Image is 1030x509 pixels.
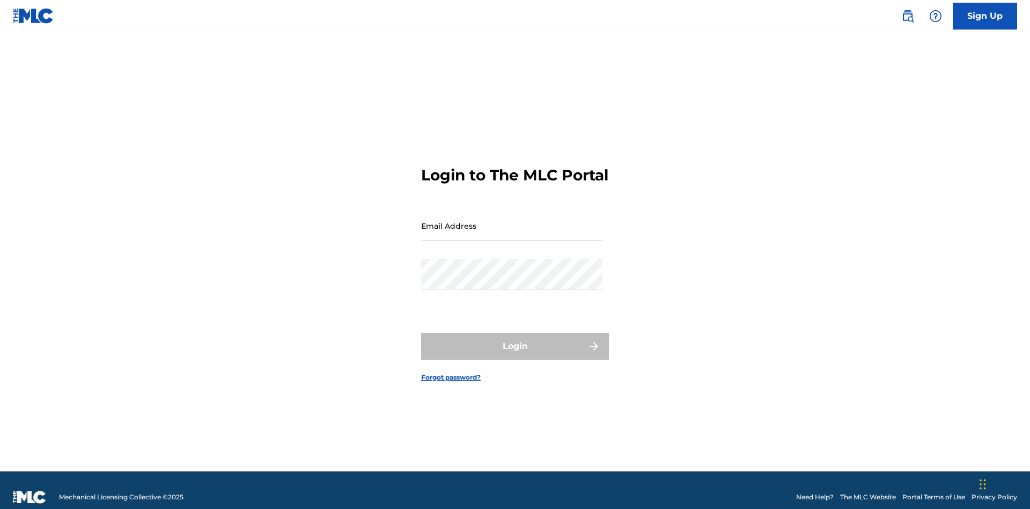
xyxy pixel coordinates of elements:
a: Forgot password? [421,373,481,382]
a: Portal Terms of Use [902,492,965,502]
a: The MLC Website [840,492,896,502]
a: Public Search [897,5,918,27]
img: help [929,10,942,23]
img: logo [13,491,46,504]
span: Mechanical Licensing Collective © 2025 [59,492,183,502]
iframe: Chat Widget [976,457,1030,509]
div: Help [925,5,946,27]
a: Need Help? [796,492,834,502]
img: search [901,10,914,23]
img: MLC Logo [13,8,54,24]
div: Drag [980,468,986,500]
a: Sign Up [953,3,1017,30]
h3: Login to The MLC Portal [421,166,608,185]
a: Privacy Policy [972,492,1017,502]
